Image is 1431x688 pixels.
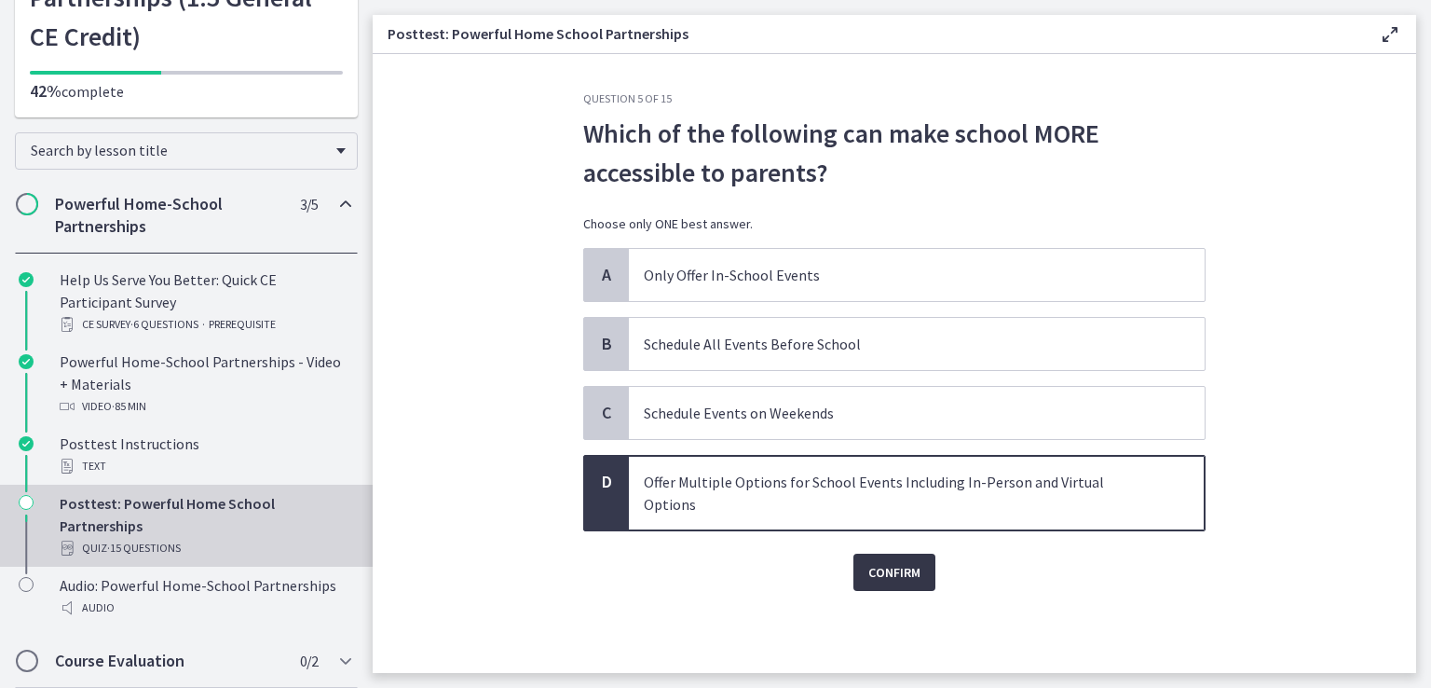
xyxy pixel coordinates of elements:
span: Confirm [868,561,920,584]
p: Which of the following can make school MORE accessible to parents? [583,114,1206,192]
span: · 6 Questions [130,313,198,336]
span: · [202,313,205,336]
span: C [595,402,618,424]
span: · 15 Questions [107,537,181,559]
div: Posttest: Powerful Home School Partnerships [60,492,350,559]
p: Schedule Events on Weekends [644,402,1152,424]
span: D [595,471,618,493]
div: Powerful Home-School Partnerships - Video + Materials [60,351,350,418]
span: PREREQUISITE [209,313,276,336]
span: Search by lesson title [31,141,327,159]
p: Schedule All Events Before School [644,333,1152,355]
h2: Powerful Home-School Partnerships [55,193,282,238]
div: Audio [60,597,350,619]
span: B [595,333,618,355]
h3: Question 5 of 15 [583,91,1206,106]
p: Only Offer In-School Events [644,264,1152,286]
span: 3 / 5 [300,193,318,215]
span: · 85 min [112,395,146,418]
div: Quiz [60,537,350,559]
i: Completed [19,354,34,369]
div: Help Us Serve You Better: Quick CE Participant Survey [60,268,350,336]
div: Posttest Instructions [60,433,350,477]
div: CE Survey [60,313,350,336]
span: 0 / 2 [300,650,318,672]
span: A [595,264,618,286]
div: Search by lesson title [15,132,358,170]
h3: Posttest: Powerful Home School Partnerships [388,22,1349,45]
p: Offer Multiple Options for School Events Including In-Person and Virtual Options [644,471,1152,516]
h2: Course Evaluation [55,650,282,672]
i: Completed [19,436,34,451]
span: 42% [30,80,61,102]
i: Completed [19,272,34,287]
p: Choose only ONE best answer. [583,214,1206,233]
div: Audio: Powerful Home-School Partnerships [60,574,350,619]
div: Video [60,395,350,418]
div: Text [60,455,350,477]
p: complete [30,80,343,103]
button: Confirm [853,554,935,591]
